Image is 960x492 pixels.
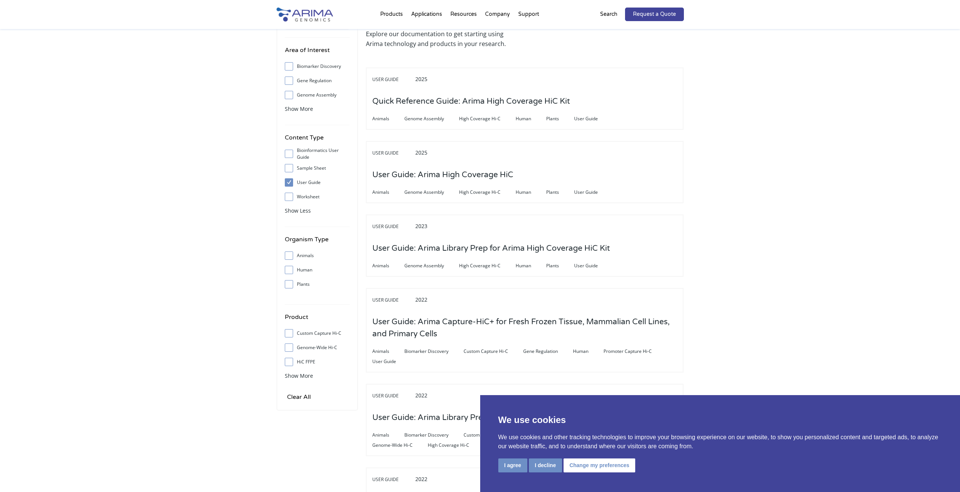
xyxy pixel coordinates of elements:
span: Animals [372,114,404,123]
span: 2025 [415,75,427,83]
span: Custom Capture Hi-C [464,347,523,356]
a: User Guide: Arima High Coverage HiC [372,171,513,179]
a: Quick Reference Guide: Arima High Coverage HiC Kit [372,97,570,106]
span: Plants [546,261,574,270]
span: User Guide [372,296,414,305]
label: Bioinformatics User Guide [285,148,350,159]
h4: Area of Interest [285,45,350,61]
span: Plants [546,114,574,123]
label: Gene Regulation [285,75,350,86]
span: User Guide [372,75,414,84]
span: Biomarker Discovery [404,347,464,356]
span: Genome-Wide Hi-C [372,441,428,450]
h3: User Guide: Arima Library Prep for Arima HiC+ Kit [372,406,557,429]
span: Animals [372,347,404,356]
span: Human [516,261,546,270]
a: Request a Quote [625,8,684,21]
span: User Guide [574,261,613,270]
span: Animals [372,261,404,270]
h3: User Guide: Arima High Coverage HiC [372,163,513,187]
p: We use cookies and other tracking technologies to improve your browsing experience on our website... [498,433,942,451]
span: User Guide [574,188,613,197]
label: Custom Capture Hi-C [285,328,350,339]
span: Show More [285,105,313,112]
span: High Coverage Hi-C [428,441,484,450]
span: 2022 [415,475,427,483]
span: Custom Capture Hi-C [464,431,523,440]
button: Change my preferences [564,458,636,472]
label: Sample Sheet [285,162,350,174]
label: User Guide [285,177,350,188]
span: Promoter Capture Hi-C [604,347,667,356]
label: Genome Assembly [285,89,350,101]
span: User Guide [574,114,613,123]
span: Show Less [285,207,311,214]
img: Arima-Genomics-logo [276,8,333,21]
span: High Coverage Hi-C [459,261,516,270]
h4: Content Type [285,133,350,148]
span: Biomarker Discovery [404,431,464,440]
span: 2025 [415,149,427,156]
h3: User Guide: Arima Capture-HiC+ for Fresh Frozen Tissue, Mammalian Cell Lines, and Primary Cells [372,310,677,346]
input: Clear All [285,392,313,402]
label: Animals [285,250,350,261]
span: Genome Assembly [404,261,459,270]
h4: Product [285,312,350,328]
span: Plants [546,188,574,197]
span: 2023 [415,222,427,230]
span: Gene Regulation [523,347,573,356]
span: Human [516,188,546,197]
label: Biomarker Discovery [285,61,350,72]
p: We use cookies [498,413,942,427]
a: User Guide: Arima Library Prep for Arima High Coverage HiC Kit [372,244,610,253]
span: Animals [372,188,404,197]
span: High Coverage Hi-C [459,114,516,123]
a: User Guide: Arima Capture-HiC+ for Fresh Frozen Tissue, Mammalian Cell Lines, and Primary Cells [372,330,677,338]
span: Genome Assembly [404,114,459,123]
h3: User Guide: Arima Library Prep for Arima High Coverage HiC Kit [372,237,610,260]
span: High Coverage Hi-C [459,188,516,197]
span: 2022 [415,392,427,399]
span: User Guide [372,357,411,366]
span: Genome Assembly [404,188,459,197]
span: User Guide [372,391,414,400]
label: Worksheet [285,191,350,202]
h3: Quick Reference Guide: Arima High Coverage HiC Kit [372,90,570,113]
h4: Organism Type [285,235,350,250]
span: Show More [285,372,313,379]
p: Search [600,9,617,19]
span: Human [573,347,604,356]
button: I decline [529,458,562,472]
label: Genome-Wide Hi-C [285,342,350,353]
a: User Guide: Arima Library Prep for Arima HiC+ Kit [372,414,557,422]
button: I agree [498,458,527,472]
span: User Guide [372,149,414,158]
span: User Guide [372,222,414,231]
span: User Guide [372,475,414,484]
span: Animals [372,431,404,440]
p: Explore our documentation to get starting using Arima technology and products in your research. [366,29,521,49]
span: 2022 [415,296,427,303]
label: HiC FFPE [285,356,350,368]
span: Human [516,114,546,123]
label: Plants [285,279,350,290]
label: Human [285,264,350,276]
